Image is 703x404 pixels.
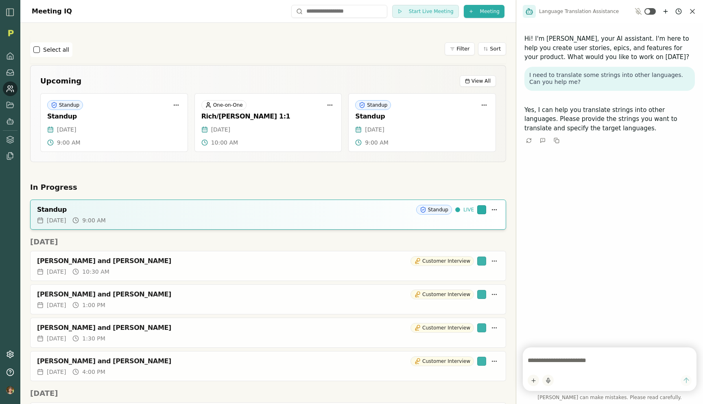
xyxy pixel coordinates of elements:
span: [PERSON_NAME] can make mistakes. Please read carefully. [523,394,696,401]
button: More options [171,100,181,110]
span: 4:00 PM [82,368,105,376]
span: View All [472,78,491,84]
button: Help [3,365,17,380]
button: Copy to clipboard [552,136,561,145]
button: Start Live Meeting [392,5,459,18]
button: Add content to chat [528,375,539,386]
a: [PERSON_NAME] and [PERSON_NAME]Customer Interview[DATE]1:00 PM [30,284,506,314]
div: [PERSON_NAME] and [PERSON_NAME] [37,290,407,299]
label: Select all [43,46,69,54]
h1: Meeting IQ [32,7,72,16]
div: Standup [355,112,489,121]
button: Toggle ambient mode [644,8,656,15]
button: More options [489,290,499,299]
div: Customer Interview [410,256,474,266]
span: 9:00 AM [82,216,106,224]
div: Standup [416,205,452,215]
div: [PERSON_NAME] and [PERSON_NAME] [37,357,407,365]
span: [DATE] [365,125,384,134]
span: 1:00 PM [82,301,105,309]
div: [PERSON_NAME] and [PERSON_NAME] [37,324,407,332]
div: Rich/[PERSON_NAME] 1:1 [201,112,335,121]
div: Customer Interview [410,356,474,366]
button: Close chat [688,7,696,15]
span: [DATE] [47,334,66,343]
button: Sort [478,42,506,55]
div: Customer Interview [410,290,474,299]
div: Customer Interview [410,323,474,333]
h2: [DATE] [30,236,506,248]
div: Smith has been invited [477,290,486,299]
h2: In Progress [30,182,506,193]
button: More options [325,100,335,110]
h2: Upcoming [40,75,81,87]
div: [PERSON_NAME] and [PERSON_NAME] [37,257,407,265]
button: Give Feedback [538,136,547,145]
a: [PERSON_NAME] and [PERSON_NAME]Customer Interview[DATE]1:30 PM [30,318,506,348]
button: Chat history [674,7,683,16]
div: Standup [355,100,391,110]
button: More options [479,100,489,110]
span: [DATE] [57,125,76,134]
a: StandupStandupLIVE[DATE]9:00 AM [30,200,506,230]
button: More options [489,323,499,333]
img: profile [6,386,14,394]
span: Meeting [480,8,500,15]
button: Filter [445,42,475,55]
span: [DATE] [47,216,66,224]
button: Send message [681,375,692,386]
span: LIVE [463,206,474,213]
p: I need to translate some strings into other languages. Can you help me? [529,72,690,86]
p: Yes, I can help you translate strings into other languages. Please provide the strings you want t... [524,105,695,133]
div: One-on-One [201,100,247,110]
p: Hi! I'm [PERSON_NAME], your AI assistant. I'm here to help you create user stories, epics, and fe... [524,34,695,62]
span: 1:30 PM [82,334,105,343]
span: 10:00 AM [211,138,238,147]
button: More options [489,205,499,215]
a: [PERSON_NAME] and [PERSON_NAME]Customer Interview[DATE]10:30 AM [30,251,506,281]
span: 9:00 AM [57,138,81,147]
div: Standup [37,206,413,214]
span: [DATE] [47,301,66,309]
div: Smith has been invited [477,205,486,214]
div: Smith has been invited [477,257,486,266]
button: More options [489,356,499,366]
button: More options [489,256,499,266]
div: Smith has been invited [477,357,486,366]
button: Start dictation [542,375,554,386]
button: Retry [524,136,533,145]
span: [DATE] [47,268,66,276]
h2: [DATE] [30,388,506,399]
button: Meeting [464,5,504,18]
span: 10:30 AM [82,268,109,276]
img: sidebar [5,7,15,17]
div: Smith has been invited [477,323,486,332]
a: [PERSON_NAME] and [PERSON_NAME]Customer Interview[DATE]4:00 PM [30,351,506,381]
span: Start Live Meeting [409,8,454,15]
span: 9:00 AM [365,138,389,147]
button: View All [460,75,496,87]
span: [DATE] [47,368,66,376]
div: Standup [47,112,181,121]
span: [DATE] [211,125,230,134]
span: Language Translation Assistance [539,8,619,15]
div: Standup [47,100,83,110]
img: Organization logo [4,27,17,39]
button: New chat [661,7,670,16]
